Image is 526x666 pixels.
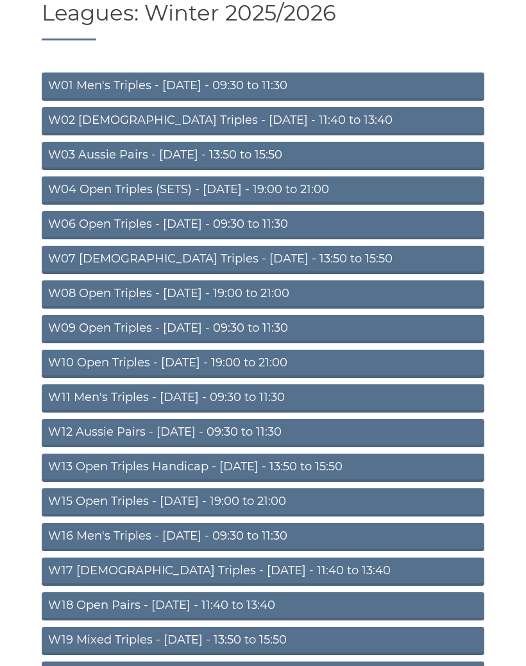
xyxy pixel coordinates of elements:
[42,280,484,309] a: W08 Open Triples - [DATE] - 19:00 to 21:00
[42,246,484,274] a: W07 [DEMOGRAPHIC_DATA] Triples - [DATE] - 13:50 to 15:50
[42,558,484,586] a: W17 [DEMOGRAPHIC_DATA] Triples - [DATE] - 11:40 to 13:40
[42,627,484,655] a: W19 Mixed Triples - [DATE] - 13:50 to 15:50
[42,488,484,517] a: W15 Open Triples - [DATE] - 19:00 to 21:00
[42,315,484,343] a: W09 Open Triples - [DATE] - 09:30 to 11:30
[42,142,484,170] a: W03 Aussie Pairs - [DATE] - 13:50 to 15:50
[42,419,484,447] a: W12 Aussie Pairs - [DATE] - 09:30 to 11:30
[42,107,484,135] a: W02 [DEMOGRAPHIC_DATA] Triples - [DATE] - 11:40 to 13:40
[42,384,484,413] a: W11 Men's Triples - [DATE] - 09:30 to 11:30
[42,73,484,101] a: W01 Men's Triples - [DATE] - 09:30 to 11:30
[42,211,484,239] a: W06 Open Triples - [DATE] - 09:30 to 11:30
[42,523,484,551] a: W16 Men's Triples - [DATE] - 09:30 to 11:30
[42,592,484,620] a: W18 Open Pairs - [DATE] - 11:40 to 13:40
[42,176,484,205] a: W04 Open Triples (SETS) - [DATE] - 19:00 to 21:00
[42,454,484,482] a: W13 Open Triples Handicap - [DATE] - 13:50 to 15:50
[42,1,484,40] h1: Leagues: Winter 2025/2026
[42,350,484,378] a: W10 Open Triples - [DATE] - 19:00 to 21:00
